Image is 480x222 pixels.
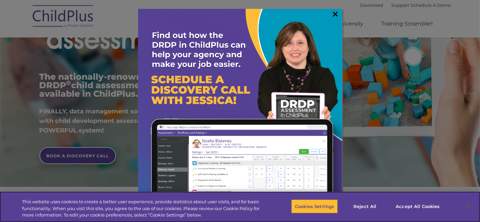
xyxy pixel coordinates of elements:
button: Close [462,199,477,214]
button: Cookies Settings [291,199,338,213]
button: Accept All Cookies [392,199,443,213]
button: Reject All [344,199,386,213]
div: This website uses cookies to create a better user experience, provide statistics about user visit... [22,199,264,219]
a: × [332,11,340,17]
